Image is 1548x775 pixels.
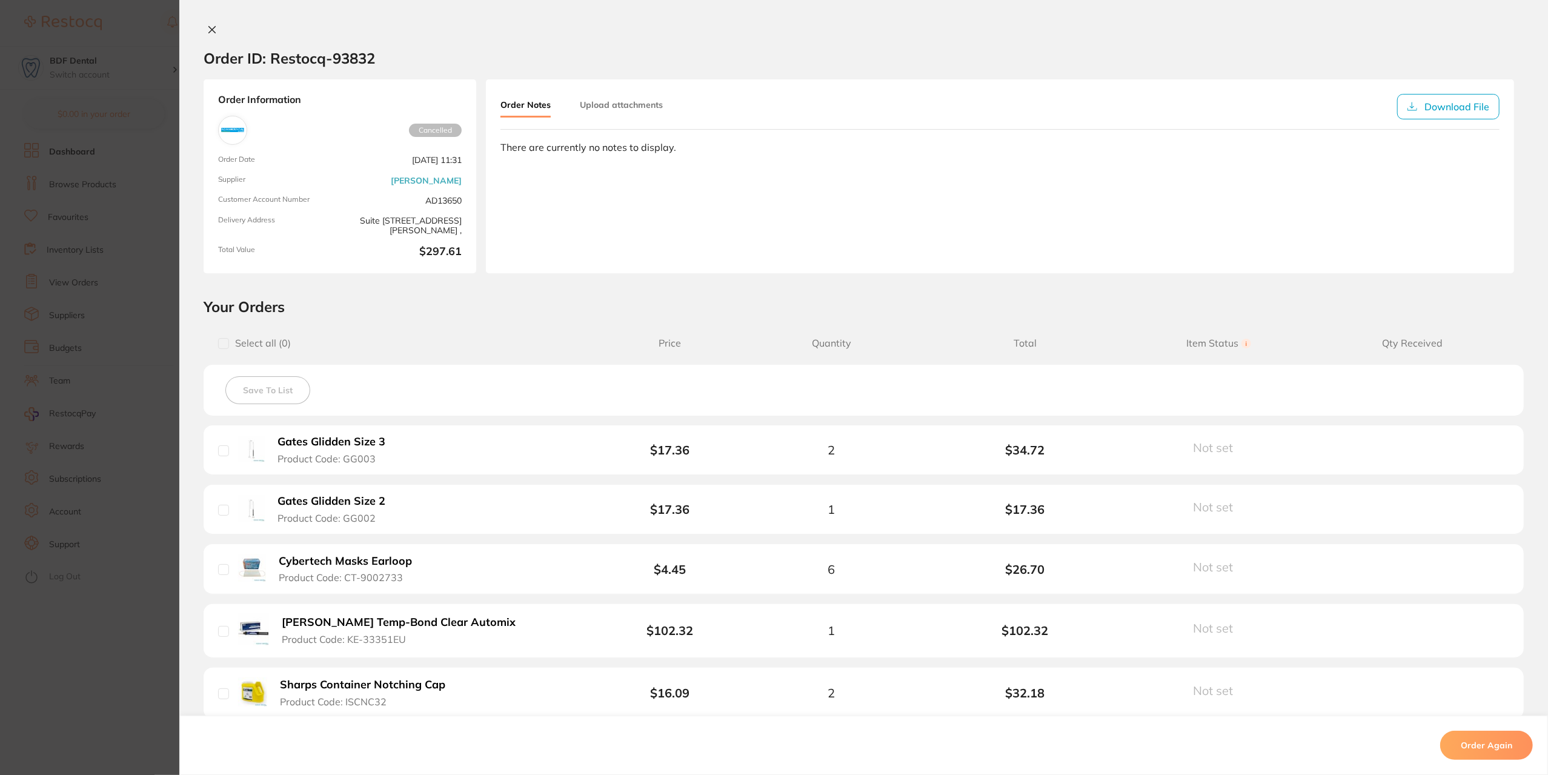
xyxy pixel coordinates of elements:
[204,298,1524,316] h2: Your Orders
[238,436,265,462] img: Gates Glidden Size 3
[580,94,663,116] button: Upload attachments
[928,502,1122,516] b: $17.36
[1397,94,1500,119] button: Download File
[1189,440,1247,455] button: Not set
[218,155,335,165] span: Order Date
[1189,683,1247,698] button: Not set
[218,175,335,185] span: Supplier
[277,436,385,448] b: Gates Glidden Size 3
[1440,731,1533,760] button: Order Again
[274,435,401,465] button: Gates Glidden Size 3 Product Code: GG003
[279,555,412,568] b: Cybertech Masks Earloop
[734,338,928,349] span: Quantity
[218,94,462,106] strong: Order Information
[828,502,835,516] span: 1
[218,195,335,205] span: Customer Account Number
[345,216,462,236] span: Suite [STREET_ADDRESS][PERSON_NAME] ,
[928,443,1122,457] b: $34.72
[650,502,689,517] b: $17.36
[928,338,1122,349] span: Total
[218,216,335,236] span: Delivery Address
[1315,338,1509,349] span: Qty Received
[277,495,385,508] b: Gates Glidden Size 2
[345,245,462,259] b: $297.61
[280,696,387,707] span: Product Code: ISCNC32
[928,624,1122,637] b: $102.32
[391,176,462,185] a: [PERSON_NAME]
[277,453,376,464] span: Product Code: GG003
[650,685,689,700] b: $16.09
[280,679,445,691] b: Sharps Container Notching Cap
[928,562,1122,576] b: $26.70
[1193,683,1233,698] span: Not set
[1122,338,1316,349] span: Item Status
[1193,559,1233,574] span: Not set
[1193,620,1233,636] span: Not set
[278,616,527,645] button: [PERSON_NAME] Temp-Bond Clear Automix Product Code: KE-33351EU
[500,142,1500,153] div: There are currently no notes to display.
[1189,499,1247,514] button: Not set
[1193,440,1233,455] span: Not set
[828,443,835,457] span: 2
[828,686,835,700] span: 2
[221,119,244,142] img: Adam Dental
[654,562,686,577] b: $4.45
[279,572,403,583] span: Product Code: CT-9002733
[605,338,734,349] span: Price
[500,94,551,118] button: Order Notes
[828,562,835,576] span: 6
[276,678,459,708] button: Sharps Container Notching Cap Product Code: ISCNC32
[282,616,516,629] b: [PERSON_NAME] Temp-Bond Clear Automix
[409,124,462,137] span: Cancelled
[225,376,310,404] button: Save To List
[275,554,427,584] button: Cybertech Masks Earloop Product Code: CT-9002733
[238,495,265,522] img: Gates Glidden Size 2
[277,513,376,524] span: Product Code: GG002
[218,245,335,259] span: Total Value
[345,155,462,165] span: [DATE] 11:31
[650,442,689,457] b: $17.36
[928,686,1122,700] b: $32.18
[229,338,291,349] span: Select all ( 0 )
[238,677,267,707] img: Sharps Container Notching Cap
[238,554,266,582] img: Cybertech Masks Earloop
[204,49,375,67] h2: Order ID: Restocq- 93832
[238,614,269,645] img: Kerr Temp-Bond Clear Automix
[274,494,401,524] button: Gates Glidden Size 2 Product Code: GG002
[345,195,462,205] span: AD13650
[828,624,835,637] span: 1
[1189,559,1247,574] button: Not set
[646,623,693,638] b: $102.32
[1193,499,1233,514] span: Not set
[282,634,406,645] span: Product Code: KE-33351EU
[1189,620,1247,636] button: Not set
